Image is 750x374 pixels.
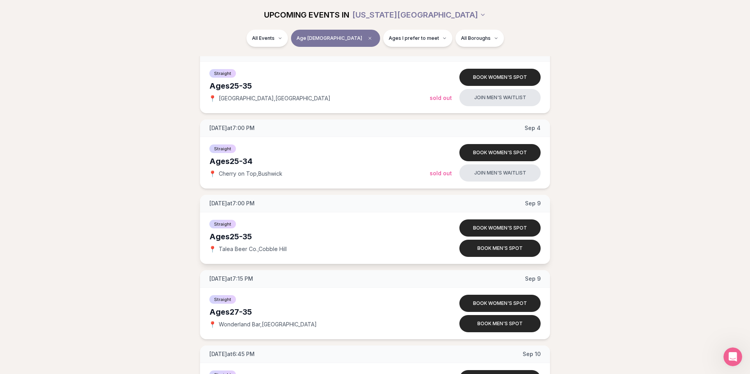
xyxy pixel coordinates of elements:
button: Book men's spot [459,315,541,332]
span: Cherry on Top , Bushwick [219,170,282,178]
span: Straight [209,144,236,153]
span: Straight [209,295,236,304]
span: [DATE] at 7:00 PM [209,124,255,132]
div: Ages 25-35 [209,231,430,242]
button: All Boroughs [455,30,504,47]
span: Sep 9 [525,275,541,283]
iframe: Intercom live chat [723,347,742,366]
button: Book women's spot [459,69,541,86]
span: 📍 [209,321,216,328]
button: Book women's spot [459,144,541,161]
button: Book women's spot [459,295,541,312]
span: 📍 [209,171,216,177]
span: Sold Out [430,170,452,176]
span: [DATE] at 7:15 PM [209,275,253,283]
button: Book men's spot [459,240,541,257]
span: Clear age [365,34,375,43]
span: UPCOMING EVENTS IN [264,9,349,20]
span: Straight [209,220,236,228]
div: Ages 25-34 [209,156,430,167]
div: Ages 25-35 [209,80,430,91]
span: [DATE] at 6:45 PM [209,350,255,358]
button: [US_STATE][GEOGRAPHIC_DATA] [352,6,486,23]
span: Wonderland Bar , [GEOGRAPHIC_DATA] [219,321,317,328]
button: Ages I prefer to meet [383,30,452,47]
span: Sold Out [430,94,452,101]
span: Age [DEMOGRAPHIC_DATA] [296,35,362,41]
button: Join men's waitlist [459,89,541,106]
span: Sep 4 [525,124,541,132]
span: Straight [209,69,236,78]
span: Sep 9 [525,199,541,207]
span: Ages I prefer to meet [389,35,439,41]
span: Sep 10 [523,350,541,358]
button: Join men's waitlist [459,164,541,182]
span: [DATE] at 7:00 PM [209,199,255,207]
span: 📍 [209,95,216,102]
span: 📍 [209,246,216,252]
span: All Boroughs [461,35,491,41]
div: Ages 27-35 [209,306,430,317]
span: All Events [252,35,275,41]
span: [GEOGRAPHIC_DATA] , [GEOGRAPHIC_DATA] [219,94,330,102]
button: Book women's spot [459,219,541,237]
button: Age [DEMOGRAPHIC_DATA]Clear age [291,30,380,47]
span: Talea Beer Co. , Cobble Hill [219,245,287,253]
button: All Events [246,30,288,47]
